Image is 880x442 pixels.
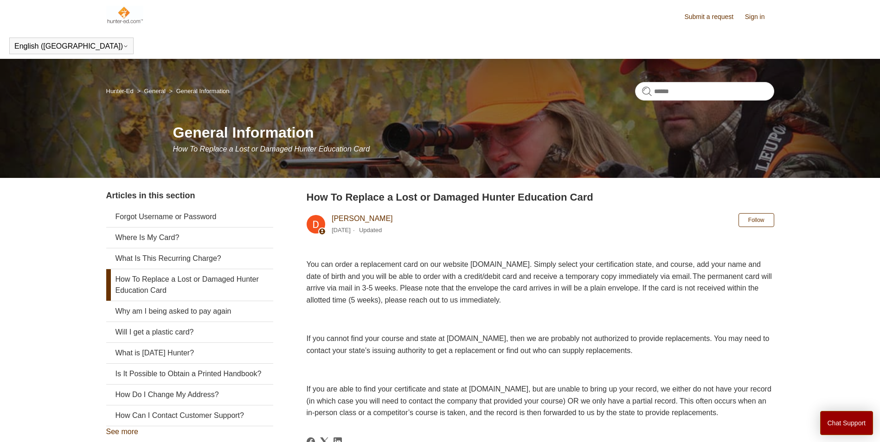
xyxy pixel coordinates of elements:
span: You can order a replacement card on our website [DOMAIN_NAME]. Simply select your certification s... [307,260,772,304]
span: If you cannot find your course and state at [DOMAIN_NAME], then we are probably not authorized to... [307,335,770,354]
span: How To Replace a Lost or Damaged Hunter Education Card [173,145,370,153]
time: 03/04/2024, 08:49 [332,227,351,234]
span: If you are able to find your certificate and state at [DOMAIN_NAME], but are unable to bring up y... [307,385,771,417]
a: Where Is My Card? [106,227,273,248]
button: Chat Support [820,411,874,435]
a: Is It Possible to Obtain a Printed Handbook? [106,364,273,384]
li: Hunter-Ed [106,88,135,95]
a: How Can I Contact Customer Support? [106,405,273,426]
img: Hunter-Ed Help Center home page [106,6,144,24]
span: Articles in this section [106,191,195,200]
li: General Information [167,88,229,95]
button: Follow Article [739,213,774,227]
a: Submit a request [684,12,743,22]
h2: How To Replace a Lost or Damaged Hunter Education Card [307,189,774,205]
button: English ([GEOGRAPHIC_DATA]) [14,42,128,51]
a: What Is This Recurring Charge? [106,248,273,269]
a: How To Replace a Lost or Damaged Hunter Education Card [106,269,273,301]
input: Search [635,82,774,101]
a: General Information [176,88,230,95]
li: General [135,88,167,95]
a: See more [106,428,138,436]
a: Why am I being asked to pay again [106,301,273,322]
li: Updated [359,227,382,234]
a: [PERSON_NAME] [332,215,393,222]
a: Forgot Username or Password [106,207,273,227]
a: Hunter-Ed [106,88,134,95]
a: Sign in [745,12,774,22]
a: What is [DATE] Hunter? [106,343,273,363]
h1: General Information [173,121,774,144]
a: How Do I Change My Address? [106,385,273,405]
a: General [144,88,166,95]
a: Will I get a plastic card? [106,322,273,342]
